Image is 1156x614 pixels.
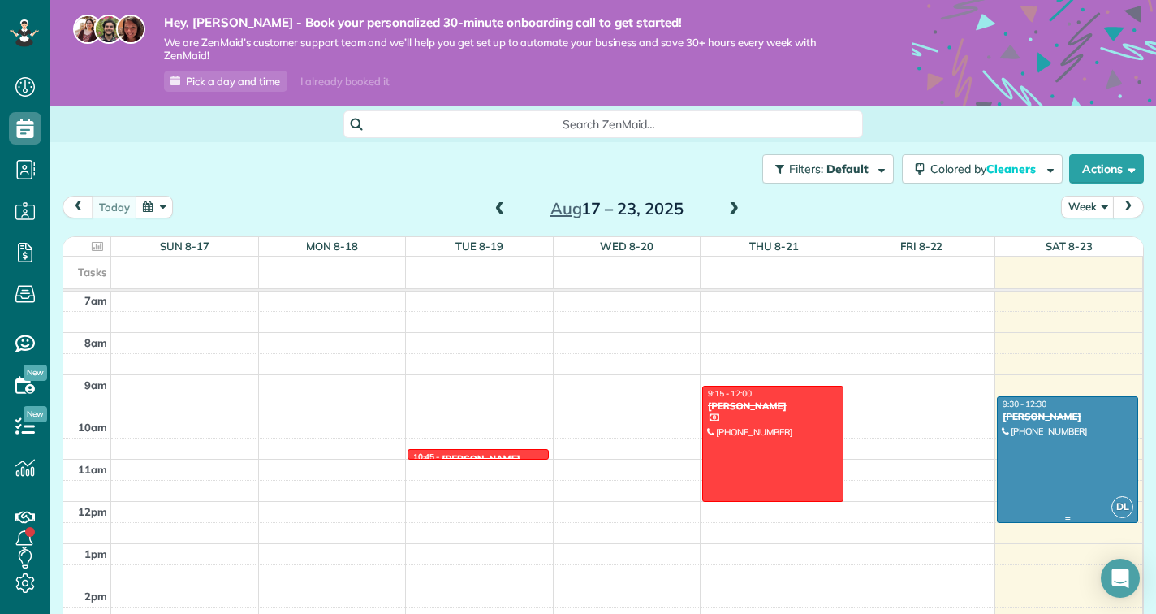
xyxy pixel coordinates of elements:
span: 9:15 - 12:00 [708,388,752,399]
a: Filters: Default [754,154,894,184]
span: 2pm [84,590,107,603]
button: today [92,196,137,218]
span: Tasks [78,266,107,279]
span: DL [1111,496,1133,518]
span: 7am [84,294,107,307]
span: Filters: [789,162,823,176]
span: New [24,365,47,381]
span: 9:30 - 12:30 [1003,399,1046,409]
span: 8am [84,336,107,349]
a: Mon 8-18 [306,240,358,253]
span: Pick a day and time [186,75,280,88]
button: Filters: Default [762,154,894,184]
img: maria-72a9807cf96188c08ef61303f053569d2e2a8a1cde33d635c8a3ac13582a053d.jpg [73,15,102,44]
span: 1pm [84,547,107,560]
span: 12pm [78,505,107,518]
div: [PERSON_NAME] [442,453,520,465]
a: Sun 8-17 [160,240,209,253]
button: prev [63,196,93,218]
span: Default [826,162,869,176]
a: Pick a day and time [164,71,287,92]
span: 9am [84,378,107,391]
div: I already booked it [291,71,399,92]
strong: Hey, [PERSON_NAME] - Book your personalized 30-minute onboarding call to get started! [164,15,864,31]
span: 11am [78,463,107,476]
button: Colored byCleaners [902,154,1063,184]
img: jorge-587dff0eeaa6aab1f244e6dc62b8924c3b6ad411094392a53c71c6c4a576187d.jpg [94,15,123,44]
a: Fri 8-22 [900,240,943,253]
a: Tue 8-19 [455,240,503,253]
span: Colored by [930,162,1042,176]
button: Week [1061,196,1115,218]
div: [PERSON_NAME] [707,400,839,412]
button: Actions [1069,154,1144,184]
button: next [1113,196,1144,218]
a: Sat 8-23 [1046,240,1093,253]
span: Cleaners [986,162,1038,176]
div: [PERSON_NAME] [1002,411,1133,422]
img: michelle-19f622bdf1676172e81f8f8fba1fb50e276960ebfe0243fe18214015130c80e4.jpg [116,15,145,44]
div: Open Intercom Messenger [1101,559,1140,598]
span: 10am [78,421,107,434]
span: Aug [550,198,582,218]
h2: 17 – 23, 2025 [515,200,718,218]
span: We are ZenMaid’s customer support team and we’ll help you get set up to automate your business an... [164,36,864,63]
a: Wed 8-20 [600,240,653,253]
a: Thu 8-21 [749,240,799,253]
span: New [24,406,47,422]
